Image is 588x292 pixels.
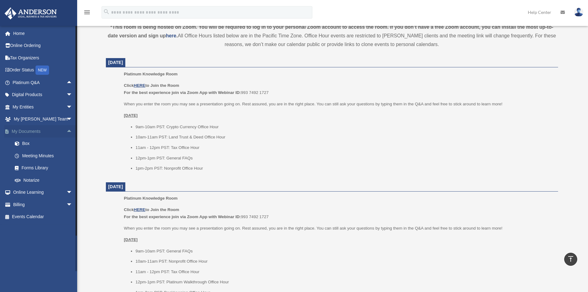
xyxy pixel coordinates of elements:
[66,198,79,211] span: arrow_drop_down
[176,33,177,38] strong: .
[9,174,82,186] a: Notarize
[9,150,82,162] a: Meeting Minutes
[124,72,177,76] span: Platinum Knowledge Room
[4,198,82,211] a: Billingarrow_drop_down
[136,258,554,265] li: 10am-11am PST: Nonprofit Office Hour
[4,64,82,77] a: Order StatusNEW
[567,255,574,263] i: vertical_align_top
[124,83,179,88] b: Click to Join the Room
[35,66,49,75] div: NEW
[134,83,145,88] a: HERE
[136,123,554,131] li: 9am-10am PST: Crypto Currency Office Hour
[9,138,82,150] a: Box
[124,100,553,108] p: When you enter the room you may see a presentation going on. Rest assured, you are in the right p...
[136,268,554,276] li: 11am - 12pm PST: Tax Office Hour
[124,214,241,219] b: For the best experience join via Zoom App with Webinar ID:
[83,11,91,16] a: menu
[66,186,79,199] span: arrow_drop_down
[66,101,79,113] span: arrow_drop_down
[124,82,553,96] p: 993 7492 1727
[4,40,82,52] a: Online Ordering
[66,89,79,101] span: arrow_drop_down
[124,225,553,232] p: When you enter the room you may see a presentation going on. Rest assured, you are in the right p...
[124,237,138,242] u: [DATE]
[166,33,176,38] a: here
[4,101,82,113] a: My Entitiesarrow_drop_down
[4,76,82,89] a: Platinum Q&Aarrow_drop_up
[4,52,82,64] a: Tax Organizers
[4,27,82,40] a: Home
[4,89,82,101] a: Digital Productsarrow_drop_down
[4,186,82,199] a: Online Learningarrow_drop_down
[136,248,554,255] li: 9am-10am PST: General FAQs
[136,144,554,151] li: 11am - 12pm PST: Tax Office Hour
[124,113,138,118] u: [DATE]
[4,125,82,138] a: My Documentsarrow_drop_up
[124,196,177,201] span: Platinum Knowledge Room
[134,207,145,212] a: HERE
[574,8,583,17] img: User Pic
[564,253,577,266] a: vertical_align_top
[136,154,554,162] li: 12pm-1pm PST: General FAQs
[136,278,554,286] li: 12pm-1pm PST: Platinum Walkthrough Office Hour
[103,8,110,15] i: search
[66,125,79,138] span: arrow_drop_up
[124,90,241,95] b: For the best experience join via Zoom App with Webinar ID:
[4,113,82,125] a: My [PERSON_NAME] Teamarrow_drop_down
[66,113,79,126] span: arrow_drop_down
[9,162,82,174] a: Forms Library
[108,60,123,65] span: [DATE]
[3,7,59,19] img: Anderson Advisors Platinum Portal
[66,76,79,89] span: arrow_drop_up
[124,207,179,212] b: Click to Join the Room
[108,184,123,189] span: [DATE]
[136,133,554,141] li: 10am-11am PST: Land Trust & Deed Office Hour
[124,206,553,221] p: 993 7492 1727
[136,165,554,172] li: 1pm-2pm PST: Nonprofit Office Hour
[106,23,558,49] div: All Office Hours listed below are in the Pacific Time Zone. Office Hour events are restricted to ...
[83,9,91,16] i: menu
[4,211,82,223] a: Events Calendar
